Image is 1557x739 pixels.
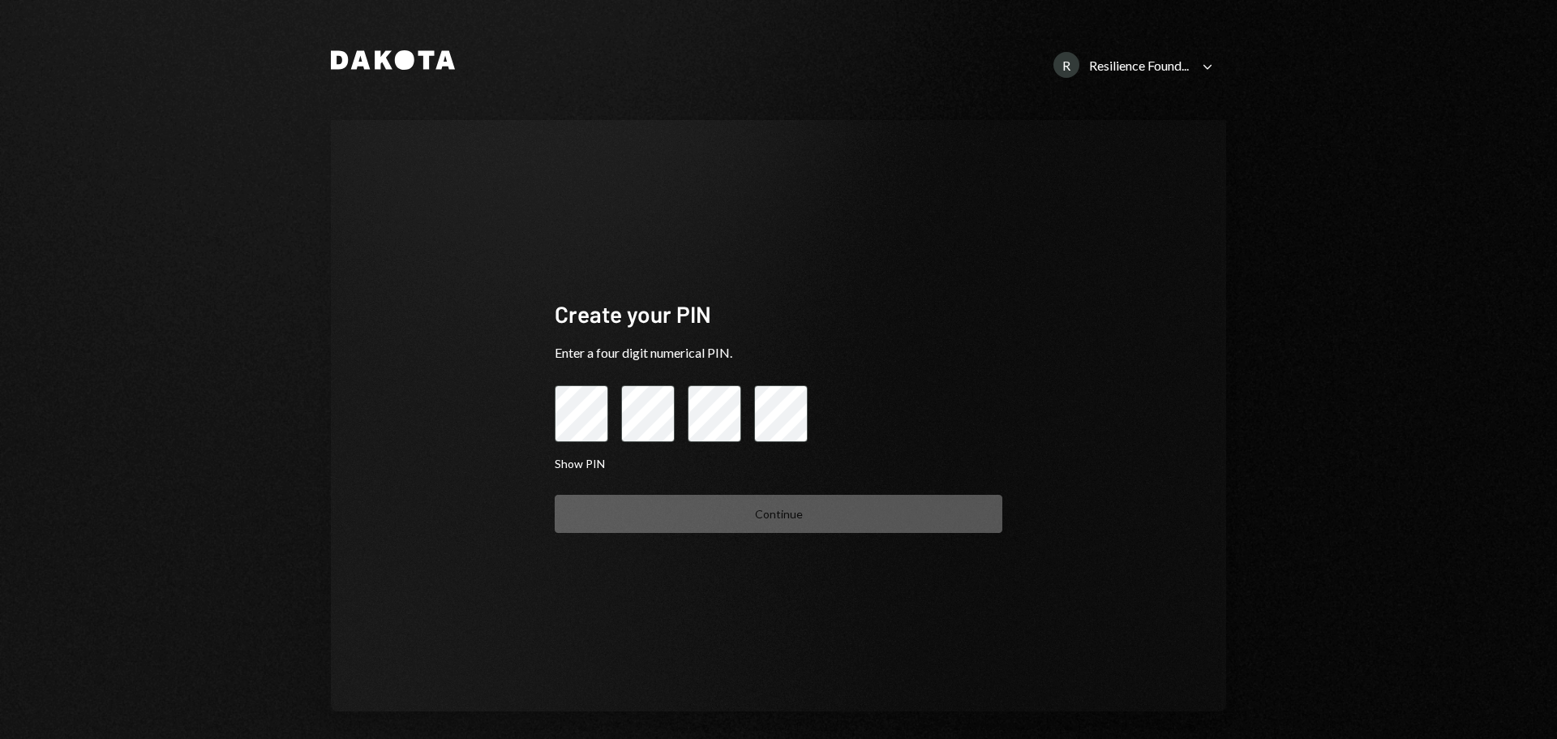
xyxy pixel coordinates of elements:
[555,457,605,472] button: Show PIN
[555,299,1002,330] div: Create your PIN
[621,385,675,442] input: pin code 2 of 4
[1053,52,1079,78] div: R
[754,385,808,442] input: pin code 4 of 4
[555,385,608,442] input: pin code 1 of 4
[688,385,741,442] input: pin code 3 of 4
[555,343,1002,363] div: Enter a four digit numerical PIN.
[1089,58,1189,73] div: Resilience Found...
